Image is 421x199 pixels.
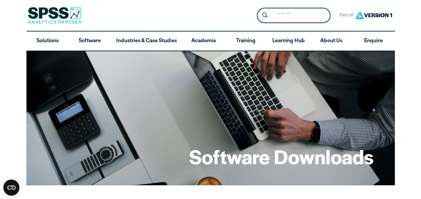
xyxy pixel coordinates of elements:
[267,31,310,51] a: Learning Hub
[257,8,331,23] form: Site Header Search Form
[182,31,224,51] a: Academia
[26,31,395,51] nav: Desktop version of site main menu
[189,143,373,170] h1: Software Downloads
[336,11,354,20] span: Part of
[69,31,111,51] a: Software
[262,12,268,18] svg: Search magnifying glass icon
[26,31,69,51] a: Solutions
[111,31,182,51] a: Industries & Case Studies
[3,180,19,196] button: Open CMP widget
[224,31,267,51] a: Training
[352,31,395,51] a: Enquire
[28,7,81,24] img: SPSS Analytics Partner
[310,31,352,51] a: About Us
[259,9,271,22] button: Search magnifying glass icon
[354,9,394,21] img: Version1 Logo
